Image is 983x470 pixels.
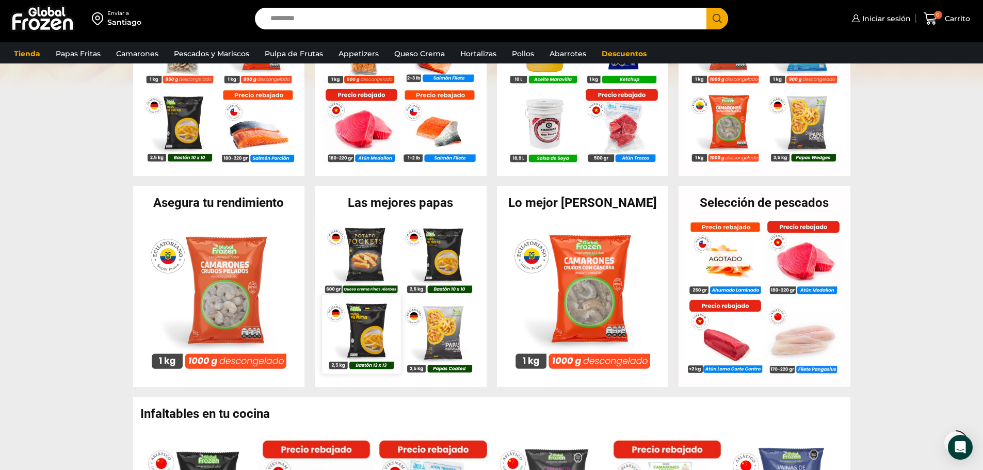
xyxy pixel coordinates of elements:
h2: Asegura tu rendimiento [133,197,305,209]
a: Iniciar sesión [849,8,911,29]
a: Pulpa de Frutas [260,44,328,63]
h2: Selección de pescados [679,197,850,209]
a: Tienda [9,44,45,63]
div: Santiago [107,17,141,27]
a: Camarones [111,44,164,63]
a: Queso Crema [389,44,450,63]
a: Appetizers [333,44,384,63]
p: Agotado [702,251,749,267]
h2: Lo mejor [PERSON_NAME] [497,197,669,209]
a: Descuentos [597,44,652,63]
a: Pescados y Mariscos [169,44,254,63]
a: Hortalizas [455,44,502,63]
img: address-field-icon.svg [92,10,107,27]
h2: Las mejores papas [315,197,487,209]
div: Open Intercom Messenger [948,435,973,460]
a: Abarrotes [544,44,591,63]
a: Papas Fritas [51,44,106,63]
span: Iniciar sesión [860,13,911,24]
div: Enviar a [107,10,141,17]
a: Pollos [507,44,539,63]
button: Search button [706,8,728,29]
span: Carrito [942,13,970,24]
h2: Infaltables en tu cocina [140,408,850,420]
a: 0 Carrito [921,7,973,31]
span: 0 [934,11,942,19]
